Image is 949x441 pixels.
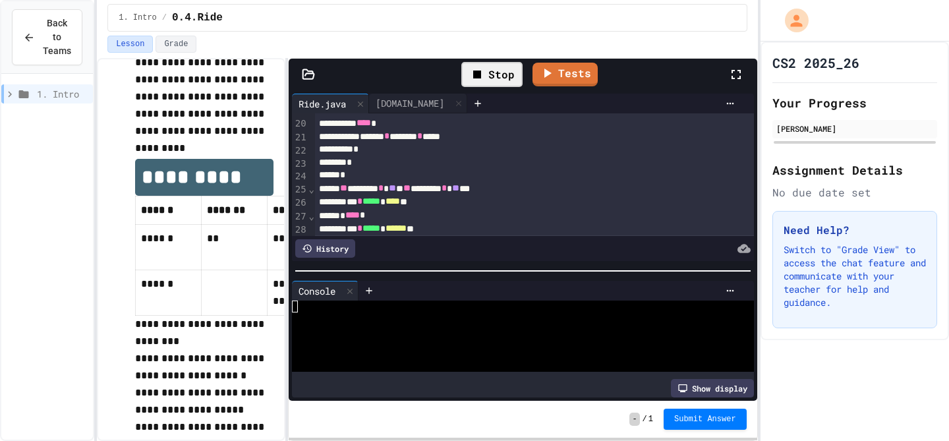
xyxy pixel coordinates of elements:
[784,243,926,309] p: Switch to "Grade View" to access the chat feature and communicate with your teacher for help and ...
[648,414,653,425] span: 1
[156,36,196,53] button: Grade
[643,414,647,425] span: /
[172,10,223,26] span: 0.4.Ride
[771,5,812,36] div: My Account
[776,123,933,134] div: [PERSON_NAME]
[772,53,859,72] h1: CS2 2025_26
[784,222,926,238] h3: Need Help?
[119,13,157,23] span: 1. Intro
[43,16,71,58] span: Back to Teams
[532,63,598,86] a: Tests
[37,87,88,101] span: 1. Intro
[674,414,736,425] span: Submit Answer
[461,62,523,87] div: Stop
[107,36,153,53] button: Lesson
[772,94,937,112] h2: Your Progress
[772,185,937,200] div: No due date set
[664,409,747,430] button: Submit Answer
[162,13,167,23] span: /
[629,413,639,426] span: -
[772,161,937,179] h2: Assignment Details
[12,9,82,65] button: Back to Teams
